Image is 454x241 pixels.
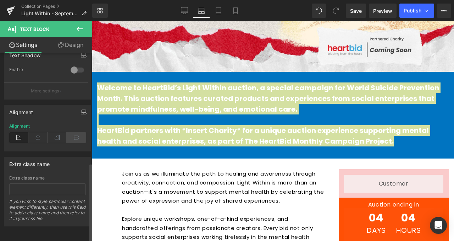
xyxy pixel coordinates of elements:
[210,4,227,18] a: Tablet
[31,88,59,94] p: More settings
[9,176,86,181] div: Extra class name
[48,37,94,53] a: Design
[404,8,421,14] span: Publish
[252,180,351,187] h1: Auction ending in
[4,82,88,99] button: More settings
[21,11,79,16] span: Light Within - September Campaign
[9,157,50,167] div: Extra class name
[193,4,210,18] a: Laptop
[312,4,326,18] button: Undo
[5,104,337,125] b: HeartBid partners with *Insert Charity* for a unique auction experience supporting mental health ...
[5,61,347,93] b: Welcome to HeartBid’s Light Within auction, a special campaign for World Suicide Prevention Month...
[329,4,343,18] button: Redo
[350,7,362,15] span: Save
[437,4,451,18] button: More
[176,4,193,18] a: Desktop
[227,4,244,18] a: Mobile
[369,4,397,18] a: Preview
[21,4,92,9] a: Collection Pages
[9,124,30,129] div: Alignment
[9,199,86,226] div: If you wish to style particular content element differently, then use this field to add a class n...
[9,48,40,58] div: Text Shadow
[275,191,294,205] span: 04
[30,193,233,229] p: Explore unique workshops, one-of-a-kind experiences, and handcrafted offerings from passionate cr...
[430,217,447,234] div: Open Intercom Messenger
[275,205,294,213] span: Days
[373,7,392,15] span: Preview
[20,26,49,32] span: Text Block
[9,105,33,115] div: Alignment
[9,67,63,74] div: Enable
[304,191,329,205] span: 04
[30,148,233,184] p: Join us as we illuminate the path to healing and awareness through creativity, connection, and co...
[92,4,108,18] a: New Library
[399,4,434,18] button: Publish
[304,205,329,213] span: Hours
